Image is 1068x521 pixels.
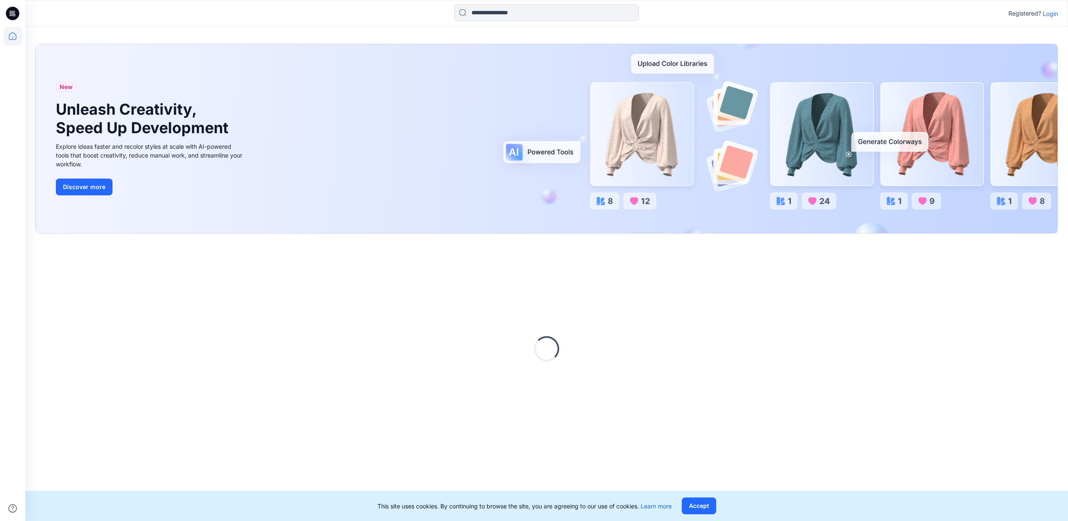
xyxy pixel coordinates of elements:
[682,497,716,514] button: Accept
[56,179,113,195] button: Discover more
[60,82,73,92] span: New
[1008,8,1041,18] p: Registered?
[641,503,672,510] a: Learn more
[56,179,245,195] a: Discover more
[56,142,245,168] div: Explore ideas faster and recolor styles at scale with AI-powered tools that boost creativity, red...
[377,502,672,510] p: This site uses cookies. By continuing to browse the site, you are agreeing to our use of cookies.
[56,100,232,137] h1: Unleash Creativity, Speed Up Development
[1043,9,1058,18] p: Login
